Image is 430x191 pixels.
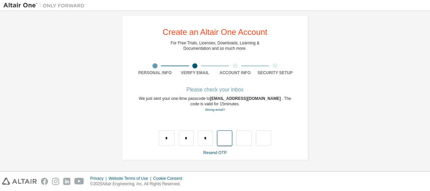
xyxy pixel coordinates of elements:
[255,70,295,76] div: Security Setup
[175,70,215,76] div: Verify Email
[52,178,59,185] img: instagram.svg
[205,108,225,111] a: Go back to the registration form
[90,181,186,187] p: © 2025 Altair Engineering, Inc. All Rights Reserved.
[203,150,226,155] a: Resend OTP
[215,70,255,76] div: Account Info
[171,40,260,51] div: For Free Trials, Licenses, Downloads, Learning & Documentation and so much more.
[135,88,295,92] div: Please check your inbox
[135,96,295,112] div: We just sent your one-time passcode to . The code is valid for 15 minutes.
[109,176,153,181] div: Website Terms of Use
[3,2,88,9] img: Altair One
[74,178,84,185] img: youtube.svg
[63,178,70,185] img: linkedin.svg
[153,176,186,181] div: Cookie Consent
[210,96,282,101] span: [EMAIL_ADDRESS][DOMAIN_NAME]
[90,176,109,181] div: Privacy
[135,70,175,76] div: Personal Info
[163,28,267,36] div: Create an Altair One Account
[2,178,37,185] img: altair_logo.svg
[41,178,48,185] img: facebook.svg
